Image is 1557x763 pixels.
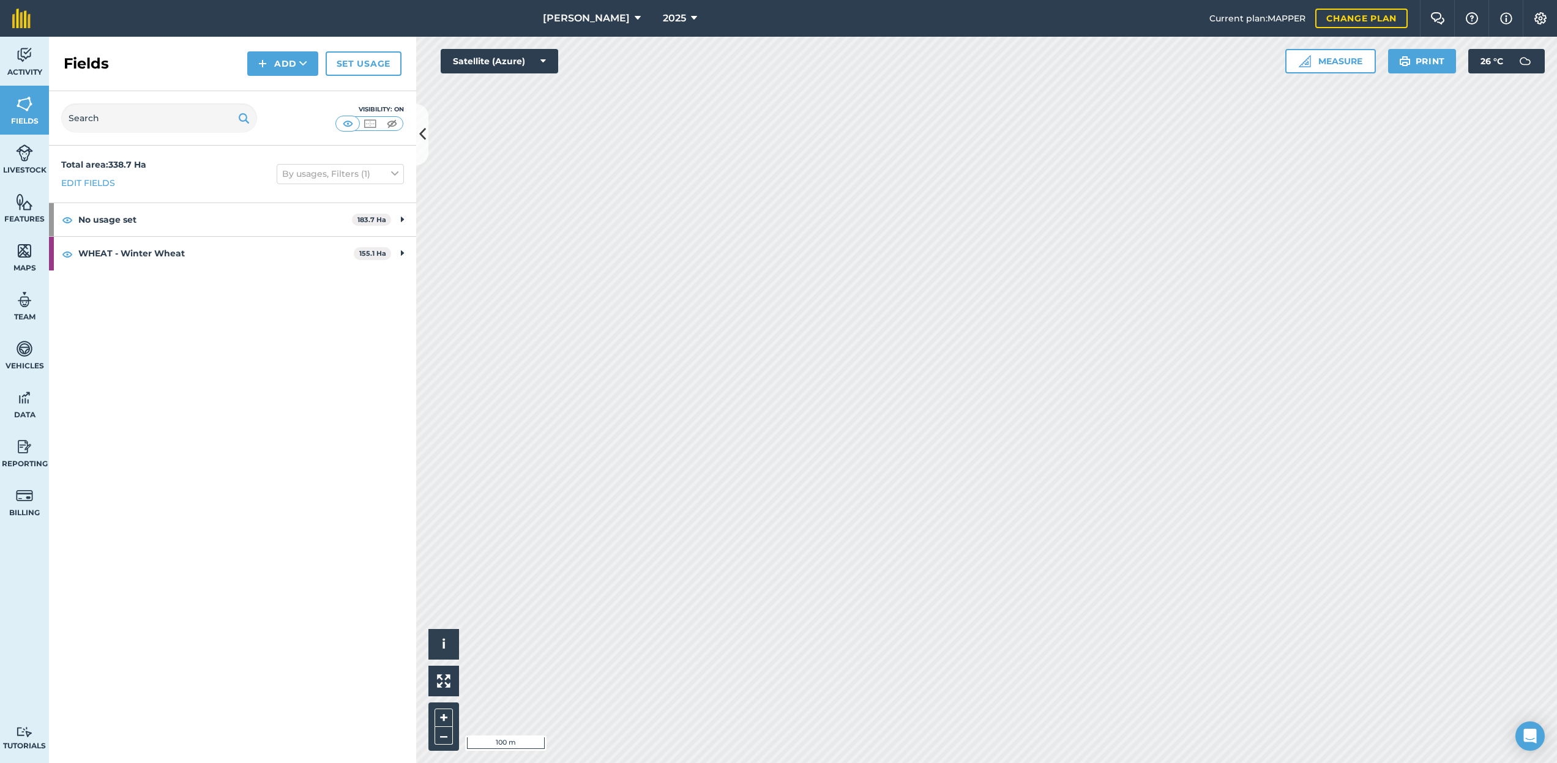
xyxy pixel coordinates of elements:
[247,51,318,76] button: Add
[1430,12,1445,24] img: Two speech bubbles overlapping with the left bubble in the forefront
[16,144,33,162] img: svg+xml;base64,PD94bWwgdmVyc2lvbj0iMS4wIiBlbmNvZGluZz0idXRmLTgiPz4KPCEtLSBHZW5lcmF0b3I6IEFkb2JlIE...
[258,56,267,71] img: svg+xml;base64,PHN2ZyB4bWxucz0iaHR0cDovL3d3dy53My5vcmcvMjAwMC9zdmciIHdpZHRoPSIxNCIgaGVpZ2h0PSIyNC...
[1209,12,1305,25] span: Current plan : MAPPER
[62,212,73,227] img: svg+xml;base64,PHN2ZyB4bWxucz0iaHR0cDovL3d3dy53My5vcmcvMjAwMC9zdmciIHdpZHRoPSIxOCIgaGVpZ2h0PSIyNC...
[16,389,33,407] img: svg+xml;base64,PD94bWwgdmVyc2lvbj0iMS4wIiBlbmNvZGluZz0idXRmLTgiPz4KPCEtLSBHZW5lcmF0b3I6IEFkb2JlIE...
[1468,49,1545,73] button: 26 °C
[277,164,404,184] button: By usages, Filters (1)
[1399,54,1411,69] img: svg+xml;base64,PHN2ZyB4bWxucz0iaHR0cDovL3d3dy53My5vcmcvMjAwMC9zdmciIHdpZHRoPSIxOSIgaGVpZ2h0PSIyNC...
[335,105,404,114] div: Visibility: On
[663,11,686,26] span: 2025
[435,727,453,745] button: –
[1299,55,1311,67] img: Ruler icon
[1500,11,1512,26] img: svg+xml;base64,PHN2ZyB4bWxucz0iaHR0cDovL3d3dy53My5vcmcvMjAwMC9zdmciIHdpZHRoPSIxNyIgaGVpZ2h0PSIxNy...
[384,117,400,130] img: svg+xml;base64,PHN2ZyB4bWxucz0iaHR0cDovL3d3dy53My5vcmcvMjAwMC9zdmciIHdpZHRoPSI1MCIgaGVpZ2h0PSI0MC...
[78,203,352,236] strong: No usage set
[326,51,401,76] a: Set usage
[435,709,453,727] button: +
[16,726,33,738] img: svg+xml;base64,PD94bWwgdmVyc2lvbj0iMS4wIiBlbmNvZGluZz0idXRmLTgiPz4KPCEtLSBHZW5lcmF0b3I6IEFkb2JlIE...
[1480,49,1503,73] span: 26 ° C
[78,237,354,270] strong: WHEAT - Winter Wheat
[61,103,257,133] input: Search
[238,111,250,125] img: svg+xml;base64,PHN2ZyB4bWxucz0iaHR0cDovL3d3dy53My5vcmcvMjAwMC9zdmciIHdpZHRoPSIxOSIgaGVpZ2h0PSIyNC...
[16,46,33,64] img: svg+xml;base64,PD94bWwgdmVyc2lvbj0iMS4wIiBlbmNvZGluZz0idXRmLTgiPz4KPCEtLSBHZW5lcmF0b3I6IEFkb2JlIE...
[16,437,33,456] img: svg+xml;base64,PD94bWwgdmVyc2lvbj0iMS4wIiBlbmNvZGluZz0idXRmLTgiPz4KPCEtLSBHZW5lcmF0b3I6IEFkb2JlIE...
[16,95,33,113] img: svg+xml;base64,PHN2ZyB4bWxucz0iaHR0cDovL3d3dy53My5vcmcvMjAwMC9zdmciIHdpZHRoPSI1NiIgaGVpZ2h0PSI2MC...
[1533,12,1548,24] img: A cog icon
[359,249,386,258] strong: 155.1 Ha
[1315,9,1408,28] a: Change plan
[64,54,109,73] h2: Fields
[16,486,33,505] img: svg+xml;base64,PD94bWwgdmVyc2lvbj0iMS4wIiBlbmNvZGluZz0idXRmLTgiPz4KPCEtLSBHZW5lcmF0b3I6IEFkb2JlIE...
[1515,721,1545,751] div: Open Intercom Messenger
[49,237,416,270] div: WHEAT - Winter Wheat155.1 Ha
[543,11,630,26] span: [PERSON_NAME]
[437,674,450,688] img: Four arrows, one pointing top left, one top right, one bottom right and the last bottom left
[16,242,33,260] img: svg+xml;base64,PHN2ZyB4bWxucz0iaHR0cDovL3d3dy53My5vcmcvMjAwMC9zdmciIHdpZHRoPSI1NiIgaGVpZ2h0PSI2MC...
[1513,49,1537,73] img: svg+xml;base64,PD94bWwgdmVyc2lvbj0iMS4wIiBlbmNvZGluZz0idXRmLTgiPz4KPCEtLSBHZW5lcmF0b3I6IEFkb2JlIE...
[12,9,31,28] img: fieldmargin Logo
[441,49,558,73] button: Satellite (Azure)
[1285,49,1376,73] button: Measure
[62,247,73,261] img: svg+xml;base64,PHN2ZyB4bWxucz0iaHR0cDovL3d3dy53My5vcmcvMjAwMC9zdmciIHdpZHRoPSIxOCIgaGVpZ2h0PSIyNC...
[340,117,356,130] img: svg+xml;base64,PHN2ZyB4bWxucz0iaHR0cDovL3d3dy53My5vcmcvMjAwMC9zdmciIHdpZHRoPSI1MCIgaGVpZ2h0PSI0MC...
[428,629,459,660] button: i
[362,117,378,130] img: svg+xml;base64,PHN2ZyB4bWxucz0iaHR0cDovL3d3dy53My5vcmcvMjAwMC9zdmciIHdpZHRoPSI1MCIgaGVpZ2h0PSI0MC...
[16,340,33,358] img: svg+xml;base64,PD94bWwgdmVyc2lvbj0iMS4wIiBlbmNvZGluZz0idXRmLTgiPz4KPCEtLSBHZW5lcmF0b3I6IEFkb2JlIE...
[357,215,386,224] strong: 183.7 Ha
[16,193,33,211] img: svg+xml;base64,PHN2ZyB4bWxucz0iaHR0cDovL3d3dy53My5vcmcvMjAwMC9zdmciIHdpZHRoPSI1NiIgaGVpZ2h0PSI2MC...
[16,291,33,309] img: svg+xml;base64,PD94bWwgdmVyc2lvbj0iMS4wIiBlbmNvZGluZz0idXRmLTgiPz4KPCEtLSBHZW5lcmF0b3I6IEFkb2JlIE...
[442,636,446,652] span: i
[61,176,115,190] a: Edit fields
[1465,12,1479,24] img: A question mark icon
[49,203,416,236] div: No usage set183.7 Ha
[61,159,146,170] strong: Total area : 338.7 Ha
[1388,49,1457,73] button: Print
